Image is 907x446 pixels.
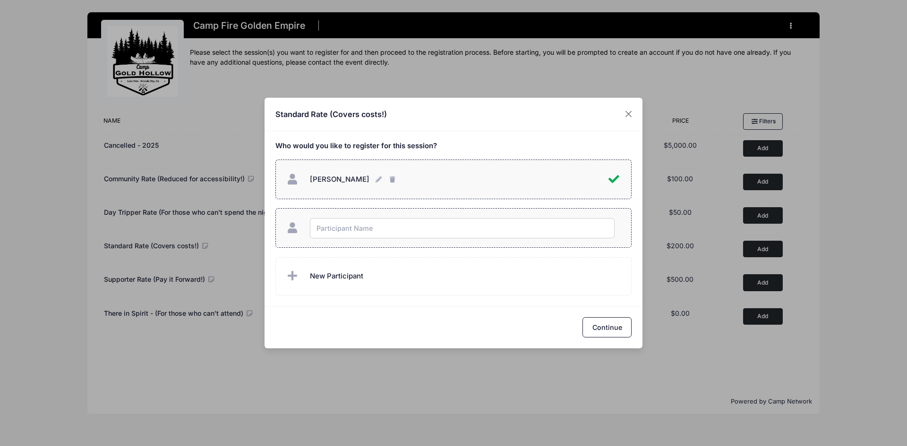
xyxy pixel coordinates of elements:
[582,317,632,337] button: Continue
[390,169,397,190] button: [PERSON_NAME]
[310,175,369,184] span: [PERSON_NAME]
[310,271,363,281] span: New Participant
[275,142,632,151] h5: Who would you like to register for this session?
[620,106,637,123] button: Close
[376,169,383,190] button: [PERSON_NAME]
[275,109,387,120] h4: Standard Rate (Covers costs!)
